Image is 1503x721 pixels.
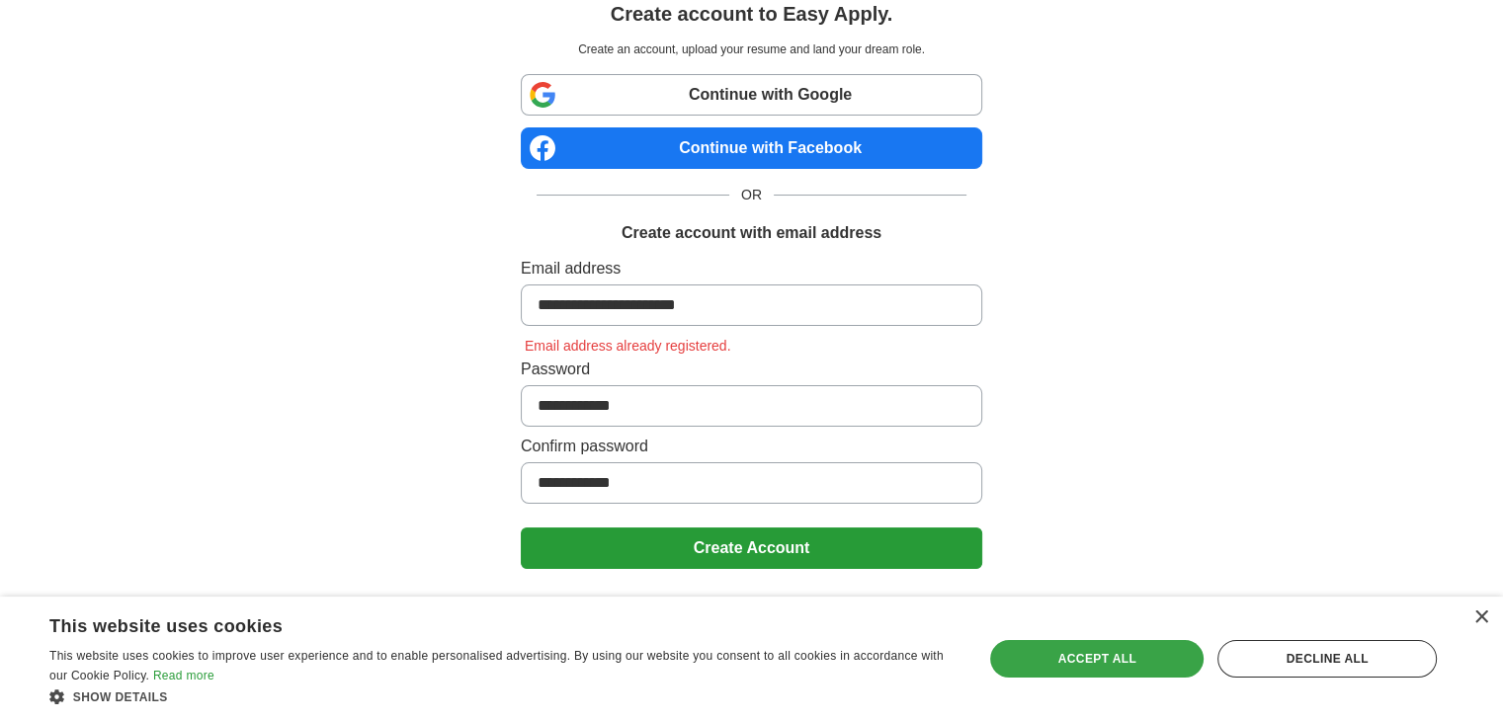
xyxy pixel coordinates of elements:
label: Password [521,358,982,381]
span: This website uses cookies to improve user experience and to enable personalised advertising. By u... [49,649,944,682]
a: Read more, opens a new window [153,669,214,682]
span: Email address already registered. [521,338,735,354]
button: Create Account [521,527,982,569]
label: Email address [521,257,982,280]
div: Show details [49,686,956,706]
div: Decline all [1217,640,1437,678]
p: Create an account, upload your resume and land your dream role. [525,40,978,58]
a: Continue with Google [521,74,982,116]
div: This website uses cookies [49,608,906,638]
div: Close [1473,610,1488,625]
div: Accept all [990,640,1204,678]
label: Confirm password [521,435,982,458]
span: OR [729,185,774,205]
a: Continue with Facebook [521,127,982,169]
h1: Create account with email address [622,221,881,245]
span: Show details [73,690,168,704]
